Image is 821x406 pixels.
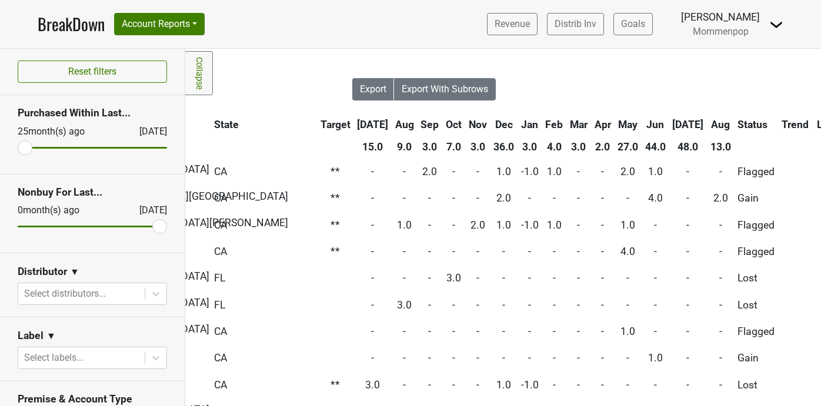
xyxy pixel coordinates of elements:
[403,326,406,337] span: -
[402,83,488,95] span: Export With Subrows
[601,166,604,177] span: -
[769,18,783,32] img: Dropdown Menu
[620,166,635,177] span: 2.0
[428,192,431,204] span: -
[114,13,205,35] button: Account Reports
[214,192,227,204] span: CA
[502,352,505,364] span: -
[654,219,657,231] span: -
[354,114,391,135] th: Jul: activate to sort column ascending
[18,393,167,405] h3: Premise & Account Type
[577,219,580,231] span: -
[360,83,386,95] span: Export
[577,379,580,391] span: -
[365,379,380,391] span: 3.0
[615,136,641,157] th: 27.0
[397,299,412,311] span: 3.0
[735,319,778,344] td: Flagged
[129,203,167,217] div: [DATE]
[735,114,778,135] th: Status: activate to sort column ascending
[18,107,167,119] h3: Purchased Within Last...
[577,166,580,177] span: -
[452,192,455,204] span: -
[470,219,485,231] span: 2.0
[521,379,539,391] span: -1.0
[626,379,629,391] span: -
[18,266,67,278] h3: Distributor
[214,352,227,364] span: CA
[18,125,111,139] div: 25 month(s) ago
[443,114,465,135] th: Oct: activate to sort column ascending
[719,246,722,257] span: -
[648,192,663,204] span: 4.0
[397,219,412,231] span: 1.0
[371,272,374,284] span: -
[626,192,629,204] span: -
[443,136,465,157] th: 7.0
[428,246,431,257] span: -
[452,166,455,177] span: -
[670,136,707,157] th: 48.0
[719,299,722,311] span: -
[592,114,614,135] th: Apr: activate to sort column ascending
[528,326,531,337] span: -
[528,352,531,364] span: -
[18,330,44,342] h3: Label
[452,299,455,311] span: -
[496,379,511,391] span: 1.0
[214,272,225,284] span: FL
[735,345,778,371] td: Gain
[654,326,657,337] span: -
[735,239,778,264] td: Flagged
[394,78,496,100] button: Export With Subrows
[428,326,431,337] span: -
[553,352,556,364] span: -
[403,352,406,364] span: -
[719,379,722,391] span: -
[371,352,374,364] span: -
[654,299,657,311] span: -
[620,219,635,231] span: 1.0
[654,379,657,391] span: -
[446,272,461,284] span: 3.0
[428,272,431,284] span: -
[403,166,406,177] span: -
[719,166,722,177] span: -
[553,326,556,337] span: -
[403,192,406,204] span: -
[735,186,778,211] td: Gain
[642,136,669,157] th: 44.0
[214,299,225,311] span: FL
[371,326,374,337] span: -
[735,266,778,291] td: Lost
[553,299,556,311] span: -
[428,299,431,311] span: -
[214,379,227,391] span: CA
[214,246,227,257] span: CA
[46,329,56,343] span: ▼
[686,219,689,231] span: -
[577,352,580,364] span: -
[547,13,604,35] a: Distrib Inv
[418,114,442,135] th: Sep: activate to sort column ascending
[392,136,417,157] th: 9.0
[686,352,689,364] span: -
[371,219,374,231] span: -
[654,272,657,284] span: -
[601,326,604,337] span: -
[737,119,767,130] span: Status
[403,246,406,257] span: -
[615,114,641,135] th: May: activate to sort column ascending
[452,379,455,391] span: -
[642,114,669,135] th: Jun: activate to sort column ascending
[686,272,689,284] span: -
[418,136,442,157] th: 3.0
[670,114,707,135] th: Jul: activate to sort column descending
[321,119,351,130] span: Target
[577,326,580,337] span: -
[626,272,629,284] span: -
[543,136,566,157] th: 4.0
[613,13,653,35] a: Goals
[626,352,629,364] span: -
[354,136,391,157] th: 15.0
